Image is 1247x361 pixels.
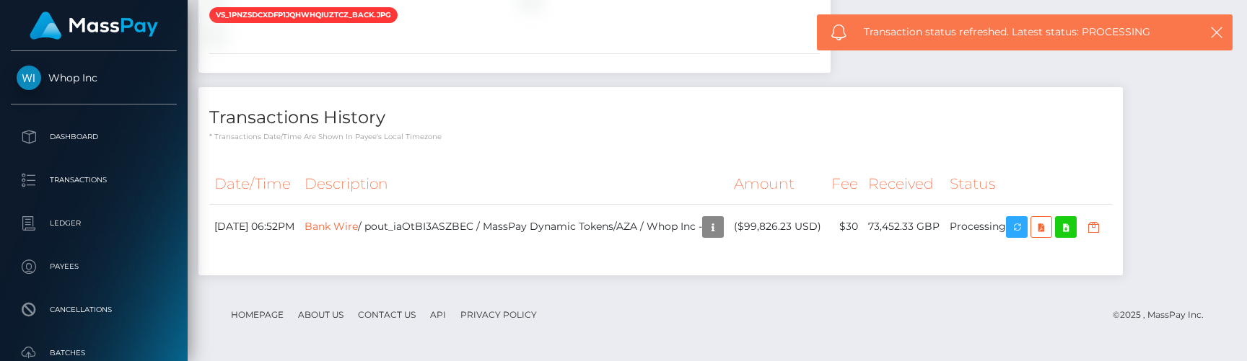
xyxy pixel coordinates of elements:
th: Date/Time [209,164,299,204]
div: © 2025 , MassPay Inc. [1113,307,1215,323]
td: Processing [945,204,1112,249]
th: Status [945,164,1112,204]
h4: Transactions History [209,105,1112,130]
a: Cancellations [11,292,177,328]
th: Received [863,164,945,204]
p: Ledger [17,213,171,234]
a: Ledger [11,205,177,241]
td: 73,452.33 GBP [863,204,945,249]
p: Cancellations [17,299,171,321]
span: Transaction status refreshed. Latest status: PROCESSING [864,24,1179,40]
p: Payees [17,256,171,277]
img: MassPay Logo [30,12,158,40]
p: Transactions [17,169,171,191]
img: Whop Inc [17,66,41,90]
a: Contact Us [352,303,421,326]
a: Privacy Policy [455,303,543,326]
a: API [424,303,452,326]
th: Amount [729,164,826,204]
a: Bank Wire [305,219,358,232]
a: About Us [292,303,349,326]
a: Dashboard [11,119,177,155]
a: Transactions [11,162,177,198]
td: [DATE] 06:52PM [209,204,299,249]
th: Fee [826,164,863,204]
span: vs_1PnzSDCXdfp1jQhWhqiuzTCZ_back.jpg [209,7,398,23]
td: / pout_iaOtBI3ASZBEC / MassPay Dynamic Tokens/AZA / Whop Inc - [299,204,729,249]
p: Dashboard [17,126,171,148]
td: ($99,826.23 USD) [729,204,826,249]
img: vr_1Po1l4CXdfp1jQhWf3QC6rZ2file_1Po1kkCXdfp1jQhWxPaqDDID [209,29,221,40]
a: Payees [11,249,177,285]
a: Homepage [225,303,289,326]
th: Description [299,164,729,204]
td: $30 [826,204,863,249]
p: * Transactions date/time are shown in payee's local timezone [209,131,1112,142]
span: Whop Inc [11,71,177,84]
